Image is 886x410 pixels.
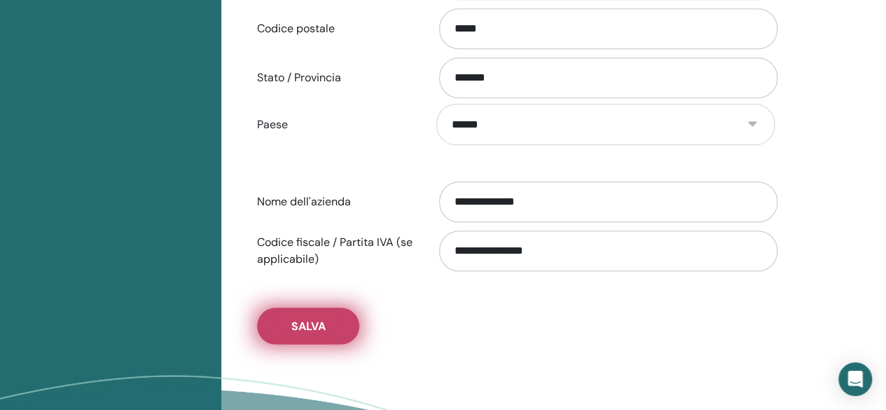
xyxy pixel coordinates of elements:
[838,362,872,396] div: Apri Intercom Messenger
[257,235,413,266] font: Codice fiscale / Partita IVA (se applicabile)
[257,194,351,209] font: Nome dell'azienda
[257,70,341,85] font: Stato / Provincia
[291,319,326,334] font: Salva
[257,117,288,132] font: Paese
[257,21,335,36] font: Codice postale
[257,308,359,344] button: Salva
